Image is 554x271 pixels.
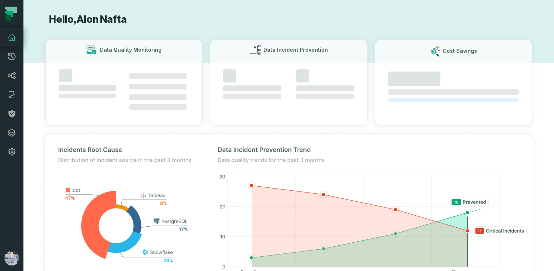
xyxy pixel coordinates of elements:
h3: Cost Savings [443,47,477,55]
h1: Hello, Alon Nafta [45,13,532,26]
button: Data Quality Monitoring [45,39,203,125]
button: Data Incident Prevention [210,39,367,125]
img: avatar of Alon Nafta [4,251,19,265]
h3: Data Quality Monitoring [100,46,162,54]
h3: Data Incident Prevention [263,46,328,54]
button: Cost Savings [375,39,532,125]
